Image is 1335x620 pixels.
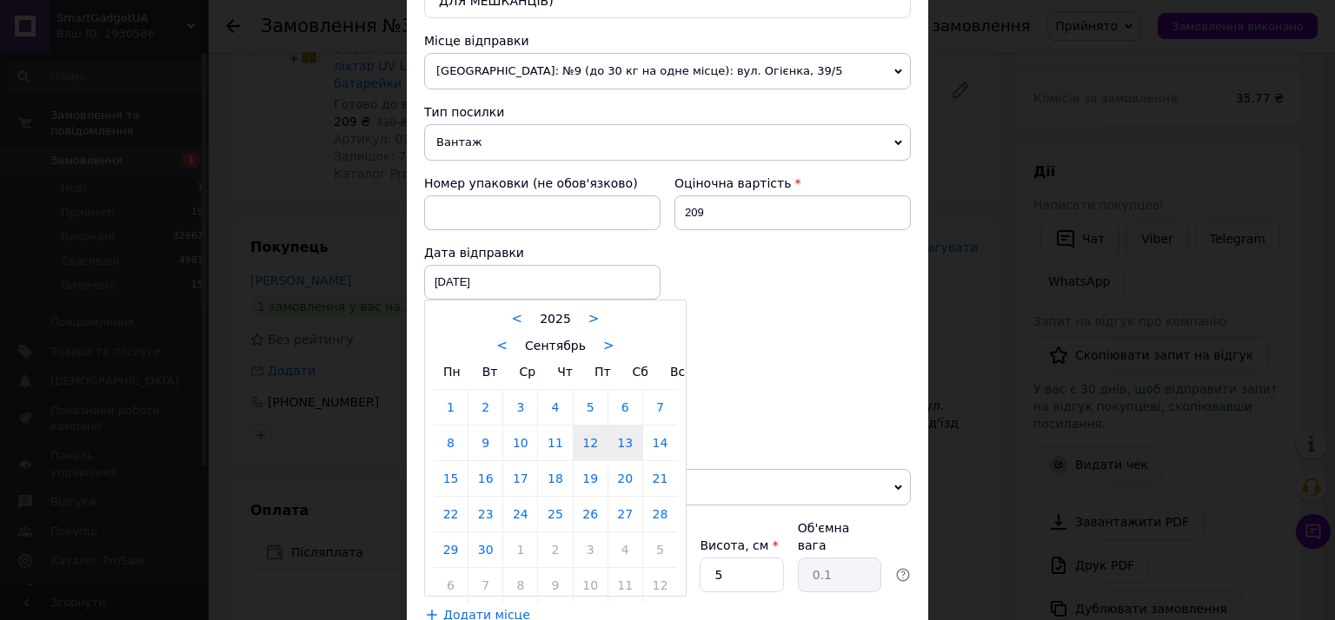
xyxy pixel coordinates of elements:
[643,425,677,460] a: 14
[503,568,537,603] a: 8
[608,425,642,460] a: 13
[538,532,572,567] a: 2
[538,390,572,425] a: 4
[574,532,608,567] a: 3
[468,532,502,567] a: 30
[434,568,468,603] a: 6
[434,425,468,460] a: 8
[468,390,502,425] a: 2
[434,497,468,531] a: 22
[643,390,677,425] a: 7
[538,497,572,531] a: 25
[574,425,608,460] a: 12
[608,497,642,531] a: 27
[503,532,537,567] a: 1
[468,568,502,603] a: 7
[608,390,642,425] a: 6
[482,365,498,379] span: Вт
[574,390,608,425] a: 5
[503,461,537,496] a: 17
[468,425,502,460] a: 9
[574,461,608,496] a: 19
[594,365,611,379] span: Пт
[574,568,608,603] a: 10
[540,312,571,326] span: 2025
[434,461,468,496] a: 15
[434,390,468,425] a: 1
[519,365,535,379] span: Ср
[608,461,642,496] a: 20
[443,365,461,379] span: Пн
[603,338,614,353] a: >
[574,497,608,531] a: 26
[503,390,537,425] a: 3
[538,461,572,496] a: 18
[525,339,586,353] span: Сентябрь
[608,532,642,567] a: 4
[468,461,502,496] a: 16
[468,497,502,531] a: 23
[538,425,572,460] a: 11
[557,365,573,379] span: Чт
[588,311,600,326] a: >
[434,532,468,567] a: 29
[496,338,508,353] a: <
[643,532,677,567] a: 5
[643,497,677,531] a: 28
[670,365,685,379] span: Вс
[643,568,677,603] a: 12
[503,425,537,460] a: 10
[512,311,523,326] a: <
[503,497,537,531] a: 24
[643,461,677,496] a: 21
[608,568,642,603] a: 11
[633,365,648,379] span: Сб
[538,568,572,603] a: 9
